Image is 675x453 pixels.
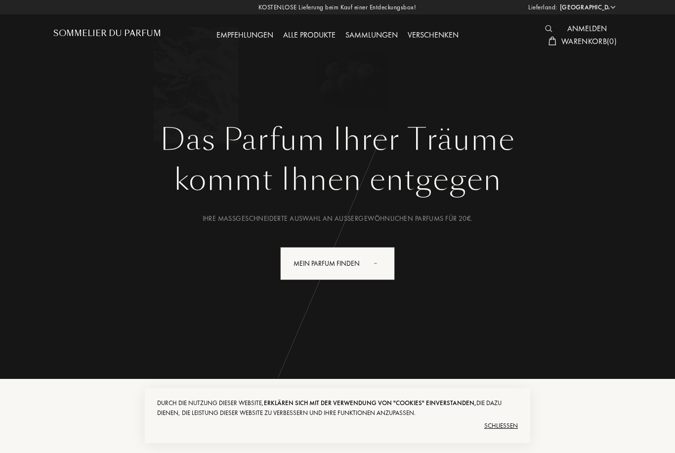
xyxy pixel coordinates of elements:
a: Sammlungen [340,30,403,40]
a: Alle Produkte [278,30,340,40]
div: Sammlungen [340,29,403,42]
div: kommt Ihnen entgegen [61,158,614,202]
span: Lieferland: [528,2,557,12]
div: Verschenken [403,29,464,42]
a: Sommelier du Parfum [53,29,161,42]
div: Durch die Nutzung dieser Website, die dazu dienen, die Leistung dieser Website zu verbessern und ... [157,398,518,418]
h1: Sommelier du Parfum [53,29,161,38]
div: Ihre maßgeschneiderte Auswahl an außergewöhnlichen Parfums für 20€. [61,213,614,224]
h1: Das Parfum Ihrer Träume [61,122,614,158]
a: Mein Parfum findenanimation [273,247,402,280]
div: Empfehlungen [211,29,278,42]
img: search_icn_white.svg [545,25,552,32]
img: cart_white.svg [548,37,556,45]
span: erklären sich mit der Verwendung von "Cookies" einverstanden, [264,399,476,407]
span: Warenkorb ( 0 ) [561,36,617,46]
div: Mein Parfum finden [280,247,395,280]
div: animation [371,253,390,273]
a: Anmelden [562,23,612,34]
div: Alle Produkte [278,29,340,42]
div: Schließen [157,418,518,434]
div: Anmelden [562,23,612,36]
a: Empfehlungen [211,30,278,40]
a: Verschenken [403,30,464,40]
